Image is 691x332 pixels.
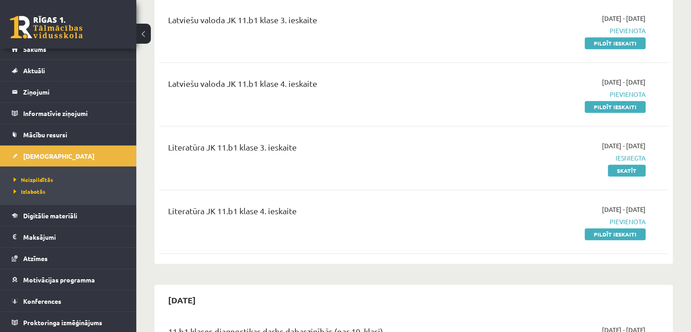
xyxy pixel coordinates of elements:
a: Atzīmes [12,248,125,269]
span: Sākums [23,45,46,53]
a: Ziņojumi [12,81,125,102]
a: Mācību resursi [12,124,125,145]
a: Aktuāli [12,60,125,81]
a: Konferences [12,291,125,312]
span: Digitālie materiāli [23,211,77,220]
span: [DATE] - [DATE] [602,77,646,87]
div: Latviešu valoda JK 11.b1 klase 3. ieskaite [168,14,482,30]
legend: Informatīvie ziņojumi [23,103,125,124]
span: [DATE] - [DATE] [602,14,646,23]
span: Neizpildītās [14,176,53,183]
span: Pievienota [496,90,646,99]
div: Latviešu valoda JK 11.b1 klase 4. ieskaite [168,77,482,94]
a: Digitālie materiāli [12,205,125,226]
a: Sākums [12,39,125,60]
span: Iesniegta [496,153,646,163]
a: Izlabotās [14,187,127,196]
span: Motivācijas programma [23,276,95,284]
div: Literatūra JK 11.b1 klase 3. ieskaite [168,141,482,158]
legend: Ziņojumi [23,81,125,102]
a: Skatīt [608,165,646,176]
span: Konferences [23,297,61,305]
legend: Maksājumi [23,226,125,247]
a: Maksājumi [12,226,125,247]
span: Pievienota [496,217,646,226]
a: Pildīt ieskaiti [585,37,646,49]
span: [DATE] - [DATE] [602,141,646,151]
a: Neizpildītās [14,176,127,184]
div: Literatūra JK 11.b1 klase 4. ieskaite [168,205,482,221]
h2: [DATE] [159,289,205,311]
span: Aktuāli [23,66,45,75]
a: Motivācijas programma [12,269,125,290]
a: Informatīvie ziņojumi [12,103,125,124]
span: Pievienota [496,26,646,35]
span: Mācību resursi [23,131,67,139]
a: Pildīt ieskaiti [585,228,646,240]
span: [DATE] - [DATE] [602,205,646,214]
span: Izlabotās [14,188,45,195]
span: Proktoringa izmēģinājums [23,318,102,327]
a: Pildīt ieskaiti [585,101,646,113]
a: [DEMOGRAPHIC_DATA] [12,146,125,166]
span: Atzīmes [23,254,48,262]
span: [DEMOGRAPHIC_DATA] [23,152,94,160]
a: Rīgas 1. Tālmācības vidusskola [10,16,83,39]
